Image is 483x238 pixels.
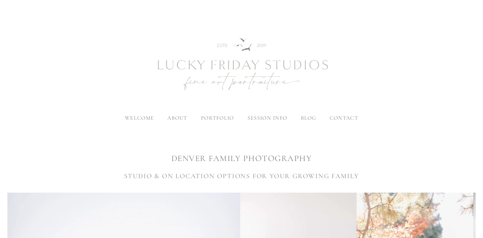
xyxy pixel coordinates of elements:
[330,115,358,121] a: contact
[301,115,316,121] a: blog
[248,115,287,121] label: session info
[125,115,154,121] a: welcome
[7,171,476,181] h3: STUDIO & ON LOCATION OPTIONS FOR YOUR GROWING FAMILY
[167,115,187,121] label: about
[7,153,476,164] h1: DENVER FAMILY PHOTOGRAPHY
[121,14,362,115] img: Newborn Photography Denver | Lucky Friday Studios
[201,115,234,121] label: portfolio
